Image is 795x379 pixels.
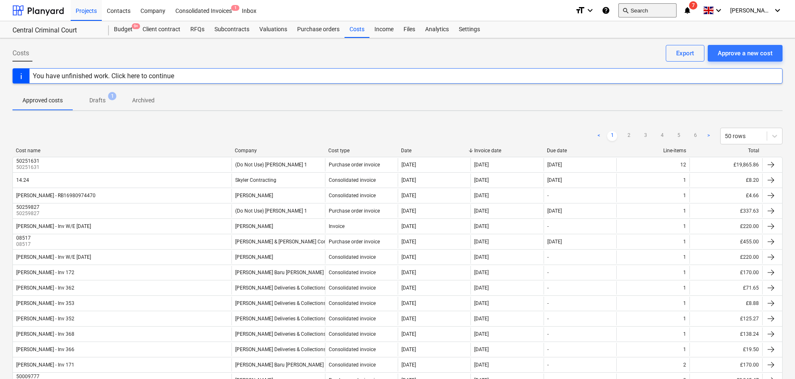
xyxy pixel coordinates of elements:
[676,48,694,59] div: Export
[602,5,610,15] i: Knowledge base
[132,96,155,105] p: Archived
[474,162,489,168] div: [DATE]
[708,45,783,62] button: Approve a new cost
[718,48,773,59] div: Approve a new cost
[132,23,140,29] span: 9+
[474,316,489,322] div: [DATE]
[329,162,380,168] div: Purchase order invoice
[690,131,700,141] a: Page 6
[689,297,762,310] div: £8.88
[547,208,562,214] div: [DATE]
[714,5,724,15] i: keyboard_arrow_down
[474,300,489,306] div: [DATE]
[689,235,762,248] div: £455.00
[235,270,324,275] div: [PERSON_NAME] Baru [PERSON_NAME]
[329,239,380,245] div: Purchase order invoice
[753,339,795,379] iframe: Chat Widget
[689,358,762,372] div: £170.00
[547,362,549,368] div: -
[547,223,549,229] div: -
[689,343,762,356] div: £19.50
[16,285,74,291] div: [PERSON_NAME] - Inv 362
[399,21,420,38] a: Files
[16,223,91,229] div: [PERSON_NAME] - Inv W/E [DATE]
[209,21,254,38] div: Subcontracts
[640,131,650,141] a: Page 3
[474,148,541,154] div: Invoice date
[235,316,326,322] div: [PERSON_NAME] Deliveries & Collections
[345,21,369,38] a: Costs
[109,21,138,38] a: Budget9+
[689,266,762,279] div: £170.00
[235,362,324,368] div: [PERSON_NAME] Baru [PERSON_NAME]
[547,239,562,245] div: [DATE]
[674,131,684,141] a: Page 5
[254,21,292,38] a: Valuations
[12,26,99,35] div: Central Criminal Court
[401,162,416,168] div: [DATE]
[16,177,29,183] div: 14.24
[474,254,489,260] div: [DATE]
[730,7,772,14] span: [PERSON_NAME]
[547,162,562,168] div: [DATE]
[454,21,485,38] a: Settings
[683,208,686,214] div: 1
[547,285,549,291] div: -
[16,362,74,368] div: [PERSON_NAME] - Inv 171
[328,148,395,154] div: Cost type
[16,164,41,171] p: 50251631
[185,21,209,38] div: RFQs
[689,220,762,233] div: £220.00
[401,362,416,368] div: [DATE]
[401,177,416,183] div: [DATE]
[22,96,63,105] p: Approved costs
[683,285,686,291] div: 1
[401,300,416,306] div: [DATE]
[329,331,376,337] div: Consolidated invoice
[235,300,326,306] div: [PERSON_NAME] Deliveries & Collections
[329,193,376,198] div: Consolidated invoice
[680,162,686,168] div: 12
[683,270,686,275] div: 1
[683,347,686,352] div: 1
[89,96,106,105] p: Drafts
[235,285,326,291] div: [PERSON_NAME] Deliveries & Collections
[683,223,686,229] div: 1
[138,21,185,38] div: Client contract
[547,316,549,322] div: -
[420,21,454,38] a: Analytics
[16,254,91,260] div: [PERSON_NAME] - Inv W/E [DATE]
[624,131,634,141] a: Page 2
[329,300,376,306] div: Consolidated invoice
[689,204,762,218] div: £337.63
[235,162,307,168] div: (Do Not Use) [PERSON_NAME] 1
[689,327,762,341] div: £138.24
[547,254,549,260] div: -
[329,362,376,368] div: Consolidated invoice
[474,270,489,275] div: [DATE]
[547,300,549,306] div: -
[329,347,376,352] div: Consolidated invoice
[689,158,762,171] div: £19,865.86
[547,193,549,198] div: -
[329,177,376,183] div: Consolidated invoice
[16,193,96,198] div: [PERSON_NAME] - RB16980974470
[329,270,376,275] div: Consolidated invoice
[683,331,686,337] div: 1
[547,177,562,183] div: [DATE]
[474,208,489,214] div: [DATE]
[401,316,416,322] div: [DATE]
[16,347,74,352] div: [PERSON_NAME] - Inv 366
[292,21,345,38] a: Purchase orders
[594,131,604,141] a: Previous page
[401,254,416,260] div: [DATE]
[235,223,273,229] div: [PERSON_NAME]
[235,177,276,183] div: Skyler Contracting
[369,21,399,38] a: Income
[704,131,714,141] a: Next page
